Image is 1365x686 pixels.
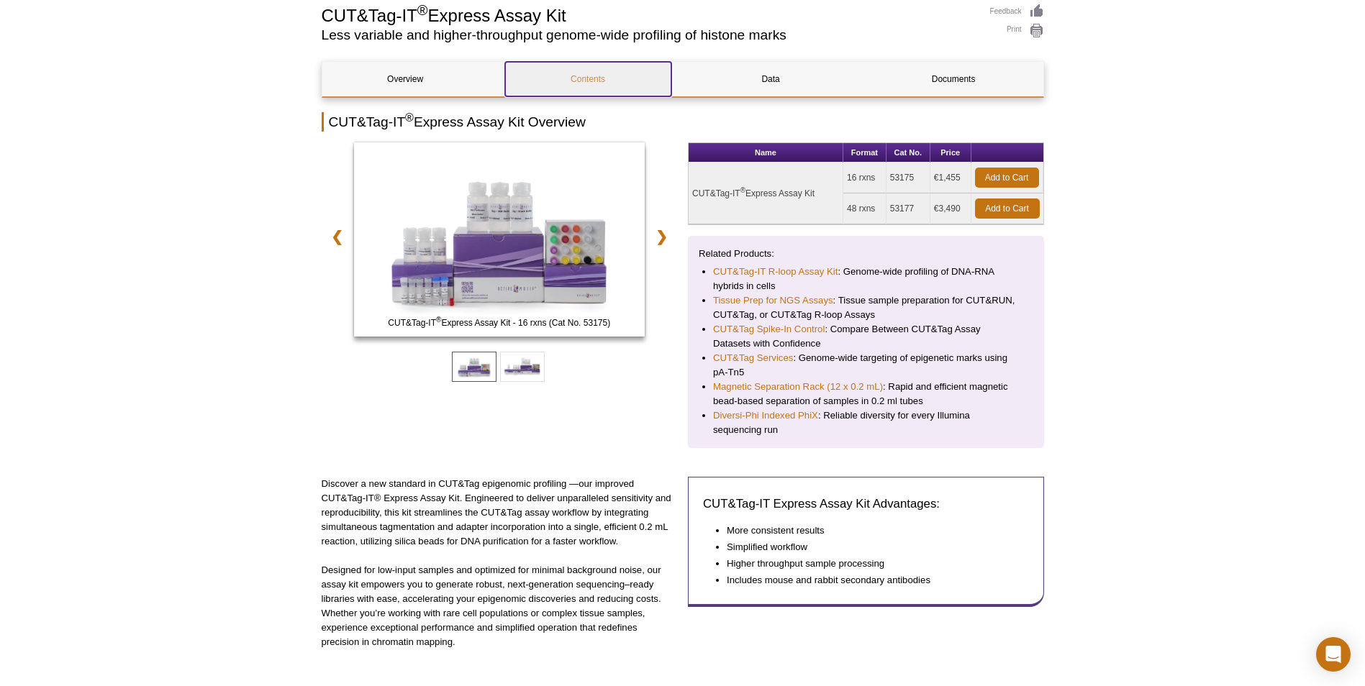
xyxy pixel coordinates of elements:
a: Diversi-Phi Indexed PhiX [713,408,818,423]
a: CUT&Tag-IT R-loop Assay Kit [713,265,838,279]
sup: ® [405,111,414,124]
th: Price [930,143,971,163]
a: Contents [505,62,671,96]
a: Magnetic Separation Rack (12 x 0.2 mL) [713,380,883,394]
a: Add to Cart [975,168,1039,188]
li: More consistent results [727,523,1015,538]
td: 16 rxns [843,163,886,193]
li: : Tissue sample preparation for CUT&RUN, CUT&Tag, or CUT&Tag R-loop Assays [713,293,1019,322]
a: CUT&Tag Services [713,351,793,365]
td: €3,490 [930,193,971,224]
img: CUT&Tag-IT Express Assay Kit - 16 rxns [354,142,645,337]
td: 53175 [886,163,930,193]
h1: CUT&Tag-IT Express Assay Kit [322,4,976,25]
a: ❮ [322,220,353,253]
sup: ® [417,2,428,18]
span: CUT&Tag-IT Express Assay Kit - 16 rxns (Cat No. 53175) [357,316,642,330]
a: Feedback [990,4,1044,19]
p: Related Products: [699,247,1033,261]
td: CUT&Tag-IT Express Assay Kit [689,163,843,224]
a: Print [990,23,1044,39]
div: Open Intercom Messenger [1316,637,1351,672]
li: : Compare Between CUT&Tag Assay Datasets with Confidence [713,322,1019,351]
h2: Less variable and higher-throughput genome-wide profiling of histone marks [322,29,976,42]
th: Format [843,143,886,163]
li: : Genome-wide targeting of epigenetic marks using pA-Tn5 [713,351,1019,380]
a: ❯ [646,220,677,253]
th: Name [689,143,843,163]
th: Cat No. [886,143,930,163]
td: 48 rxns [843,193,886,224]
li: : Genome-wide profiling of DNA-RNA hybrids in cells [713,265,1019,293]
a: Documents [871,62,1037,96]
li: Simplified workflow [727,540,1015,554]
sup: ® [740,186,745,194]
li: Includes mouse and rabbit secondary antibodies [727,573,1015,587]
h2: CUT&Tag-IT Express Assay Kit Overview [322,112,1044,132]
a: Add to Cart [975,198,1040,219]
p: Discover a new standard in CUT&Tag epigenomic profiling —our improved CUT&Tag-IT® Express Assay K... [322,477,678,549]
td: €1,455 [930,163,971,193]
a: CUT&Tag Spike-In Control [713,322,825,337]
li: : Reliable diversity for every Illumina sequencing run [713,408,1019,437]
li: Higher throughput sample processing [727,557,1015,571]
a: CUT&Tag-IT Express Assay Kit - 16 rxns [354,142,645,341]
p: Designed for low-input samples and optimized for minimal background noise, our assay kit empowers... [322,563,678,649]
td: 53177 [886,193,930,224]
a: Data [688,62,854,96]
li: : Rapid and efficient magnetic bead-based separation of samples in 0.2 ml tubes [713,380,1019,408]
a: Overview [322,62,489,96]
a: Tissue Prep for NGS Assays [713,293,833,308]
h3: CUT&Tag-IT Express Assay Kit Advantages: [703,495,1029,513]
sup: ® [436,316,441,324]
